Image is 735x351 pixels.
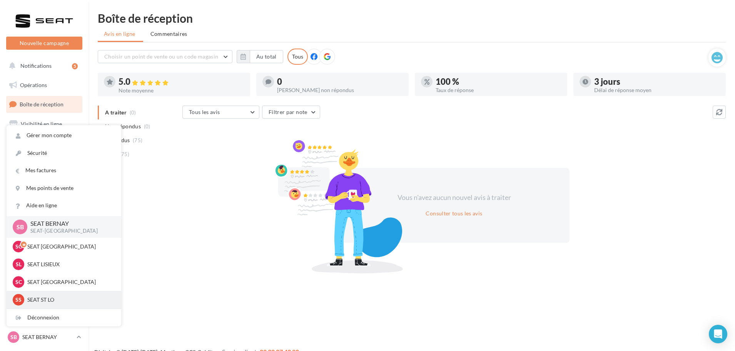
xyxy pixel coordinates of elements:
[120,151,129,157] span: (75)
[237,50,283,63] button: Au total
[594,77,720,86] div: 3 jours
[5,135,84,151] a: Campagnes
[15,296,22,304] span: SS
[119,77,244,86] div: 5.0
[7,127,121,144] a: Gérer mon compte
[6,37,82,50] button: Nouvelle campagne
[98,12,726,24] div: Boîte de réception
[27,278,112,286] p: SEAT [GEOGRAPHIC_DATA]
[144,123,150,129] span: (0)
[277,77,403,86] div: 0
[150,30,187,37] span: Commentaires
[423,209,485,218] button: Consulter tous les avis
[5,237,84,260] a: Campagnes DataOnDemand
[133,137,142,143] span: (75)
[250,50,283,63] button: Au total
[287,49,308,65] div: Tous
[16,260,22,268] span: SL
[27,296,112,304] p: SEAT ST LO
[182,106,259,119] button: Tous les avis
[10,333,17,341] span: SB
[5,116,84,132] a: Visibilité en ligne
[17,222,24,231] span: SB
[436,87,561,93] div: Taux de réponse
[5,154,84,170] a: Contacts
[21,121,62,127] span: Visibilité en ligne
[436,77,561,86] div: 100 %
[7,197,121,214] a: Aide en ligne
[20,101,63,107] span: Boîte de réception
[30,228,109,235] p: SEAT-[GEOGRAPHIC_DATA]
[27,243,112,250] p: SEAT [GEOGRAPHIC_DATA]
[72,63,78,69] div: 5
[7,144,121,162] a: Sécurité
[27,260,112,268] p: SEAT LISIEUX
[5,58,81,74] button: Notifications 5
[388,193,520,203] div: Vous n'avez aucun nouvel avis à traiter
[277,87,403,93] div: [PERSON_NAME] non répondus
[262,106,320,119] button: Filtrer par note
[7,309,121,326] div: Déconnexion
[6,330,82,344] a: SB SEAT BERNAY
[15,243,22,250] span: SC
[30,219,109,228] p: SEAT BERNAY
[594,87,720,93] div: Délai de réponse moyen
[709,325,727,343] div: Open Intercom Messenger
[5,193,84,209] a: Calendrier
[7,180,121,197] a: Mes points de vente
[98,50,232,63] button: Choisir un point de vente ou un code magasin
[5,77,84,93] a: Opérations
[20,82,47,88] span: Opérations
[105,123,141,130] span: Non répondus
[22,333,73,341] p: SEAT BERNAY
[5,173,84,190] a: Médiathèque
[5,212,84,234] a: PLV et print personnalisable
[15,278,22,286] span: SC
[189,109,220,115] span: Tous les avis
[7,162,121,179] a: Mes factures
[104,53,218,60] span: Choisir un point de vente ou un code magasin
[20,62,52,69] span: Notifications
[119,88,244,93] div: Note moyenne
[5,96,84,113] a: Boîte de réception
